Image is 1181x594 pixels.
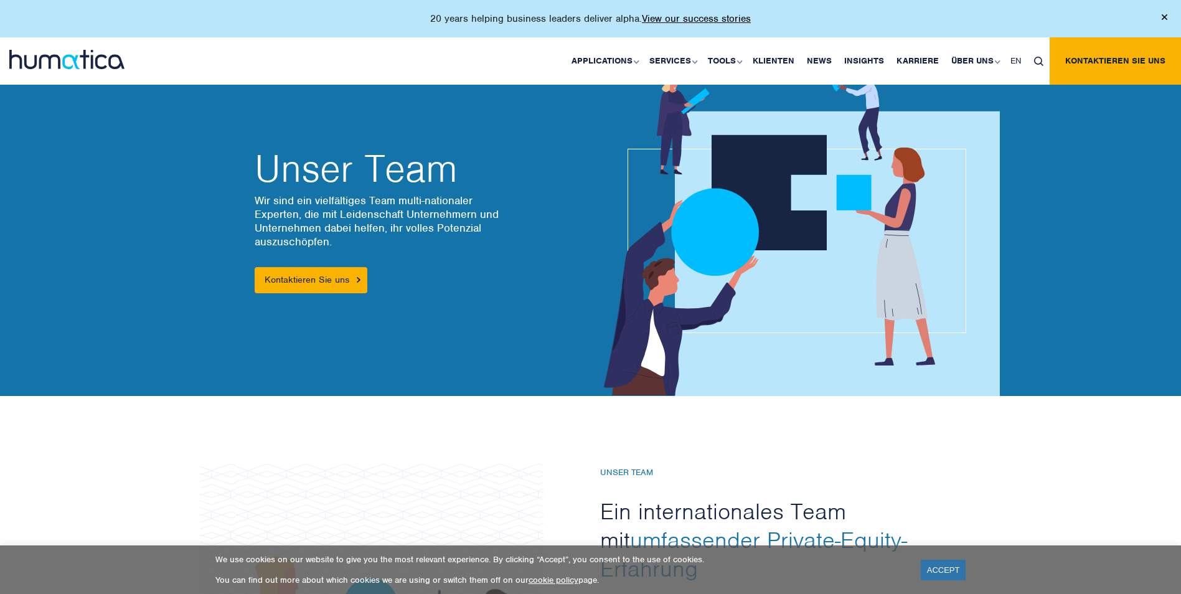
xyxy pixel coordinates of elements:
[921,560,966,580] a: ACCEPT
[357,277,360,283] img: arrowicon
[945,37,1004,85] a: Über uns
[529,575,578,585] a: cookie policy
[600,468,936,478] h6: Unser Team
[255,150,578,187] h2: Unser Team
[1034,57,1043,66] img: search_icon
[1050,37,1181,85] a: Kontaktieren Sie uns
[1004,37,1028,85] a: EN
[702,37,746,85] a: Tools
[430,12,751,25] p: 20 years helping business leaders deliver alpha.
[255,194,578,248] p: Wir sind ein vielfältiges Team multi-nationaler Experten, die mit Leidenschaft Unternehmern und U...
[571,67,1000,396] img: about_banner1
[890,37,945,85] a: Karriere
[838,37,890,85] a: Insights
[746,37,801,85] a: Klienten
[215,575,905,585] p: You can find out more about which cookies we are using or switch them off on our page.
[255,267,367,293] a: Kontaktieren Sie uns
[600,497,936,583] h2: Ein internationales Team mit
[600,526,907,583] span: umfassender Private-Equity-Erfahrung
[801,37,838,85] a: News
[9,50,125,69] img: logo
[643,37,702,85] a: Services
[215,554,905,565] p: We use cookies on our website to give you the most relevant experience. By clicking “Accept”, you...
[1010,55,1022,66] span: EN
[565,37,643,85] a: Applications
[642,12,751,25] a: View our success stories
